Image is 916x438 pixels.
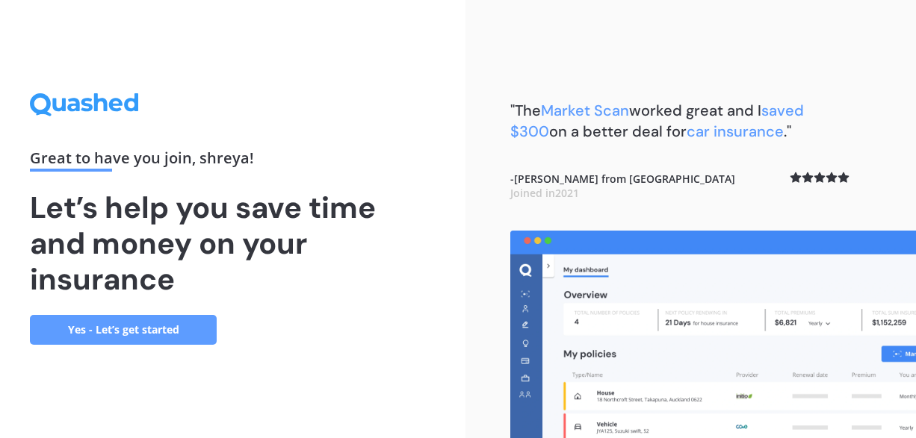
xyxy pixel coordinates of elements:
[541,101,629,120] span: Market Scan
[510,231,916,438] img: dashboard.webp
[30,151,436,172] div: Great to have you join , shreya !
[687,122,784,141] span: car insurance
[510,172,735,201] b: - [PERSON_NAME] from [GEOGRAPHIC_DATA]
[30,315,217,345] a: Yes - Let’s get started
[510,186,579,200] span: Joined in 2021
[510,101,804,141] span: saved $300
[30,190,436,297] h1: Let’s help you save time and money on your insurance
[510,101,804,141] b: "The worked great and I on a better deal for ."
